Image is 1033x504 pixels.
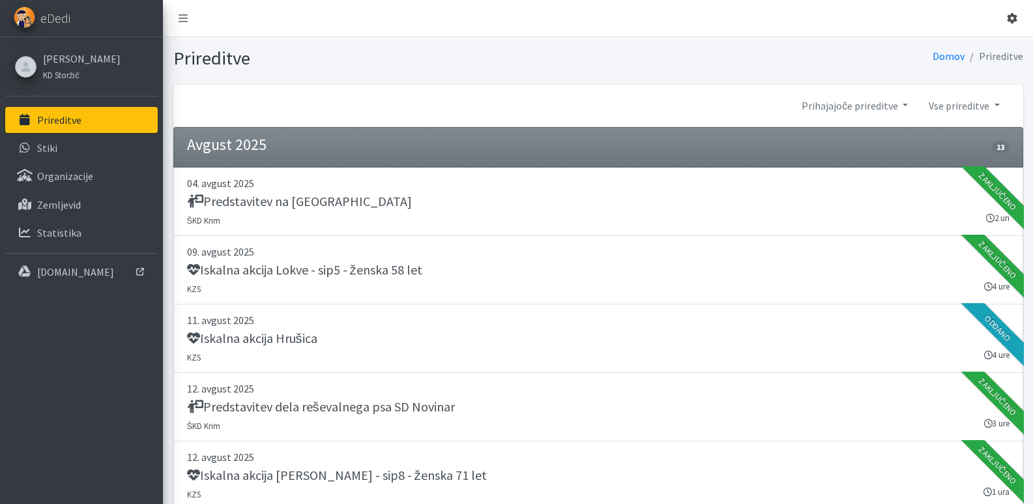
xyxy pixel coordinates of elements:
a: [DOMAIN_NAME] [5,259,158,285]
p: Statistika [37,226,81,239]
a: 12. avgust 2025 Predstavitev dela reševalnega psa SD Novinar ŠKD Krim 3 ure Zaključeno [173,373,1023,441]
span: 13 [992,141,1009,153]
a: Organizacije [5,163,158,189]
p: [DOMAIN_NAME] [37,265,114,278]
small: KZS [187,284,201,294]
a: Prireditve [5,107,158,133]
p: 12. avgust 2025 [187,381,1010,396]
small: ŠKD Krim [187,421,221,431]
small: KD Storžič [43,70,80,80]
h5: Iskalna akcija Lokve - sip5 - ženska 58 let [187,262,422,278]
p: 09. avgust 2025 [187,244,1010,259]
p: Zemljevid [37,198,81,211]
a: KD Storžič [43,67,121,82]
p: Prireditve [37,113,81,126]
h5: Iskalna akcija Hrušica [187,331,317,346]
span: eDedi [40,8,70,28]
h5: Predstavitev na [GEOGRAPHIC_DATA] [187,194,412,209]
a: 09. avgust 2025 Iskalna akcija Lokve - sip5 - ženska 58 let KZS 4 ure Zaključeno [173,236,1023,304]
h5: Predstavitev dela reševalnega psa SD Novinar [187,399,455,415]
a: 04. avgust 2025 Predstavitev na [GEOGRAPHIC_DATA] ŠKD Krim 2 uri Zaključeno [173,168,1023,236]
a: Vse prireditve [918,93,1010,119]
a: [PERSON_NAME] [43,51,121,67]
li: Prireditve [965,47,1023,66]
a: Statistika [5,220,158,246]
h1: Prireditve [173,47,594,70]
small: KZS [187,489,201,499]
p: Organizacije [37,170,93,183]
small: ŠKD Krim [187,215,221,226]
a: Stiki [5,135,158,161]
a: Prihajajoče prireditve [791,93,918,119]
p: 12. avgust 2025 [187,449,1010,465]
a: Domov [933,50,965,63]
a: Zemljevid [5,192,158,218]
img: eDedi [14,7,35,28]
small: KZS [187,352,201,363]
a: 11. avgust 2025 Iskalna akcija Hrušica KZS 4 ure Oddano [173,304,1023,373]
p: 11. avgust 2025 [187,312,1010,328]
h5: Iskalna akcija [PERSON_NAME] - sip8 - ženska 71 let [187,467,487,483]
h4: Avgust 2025 [187,136,267,155]
p: 04. avgust 2025 [187,175,1010,191]
p: Stiki [37,141,57,155]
